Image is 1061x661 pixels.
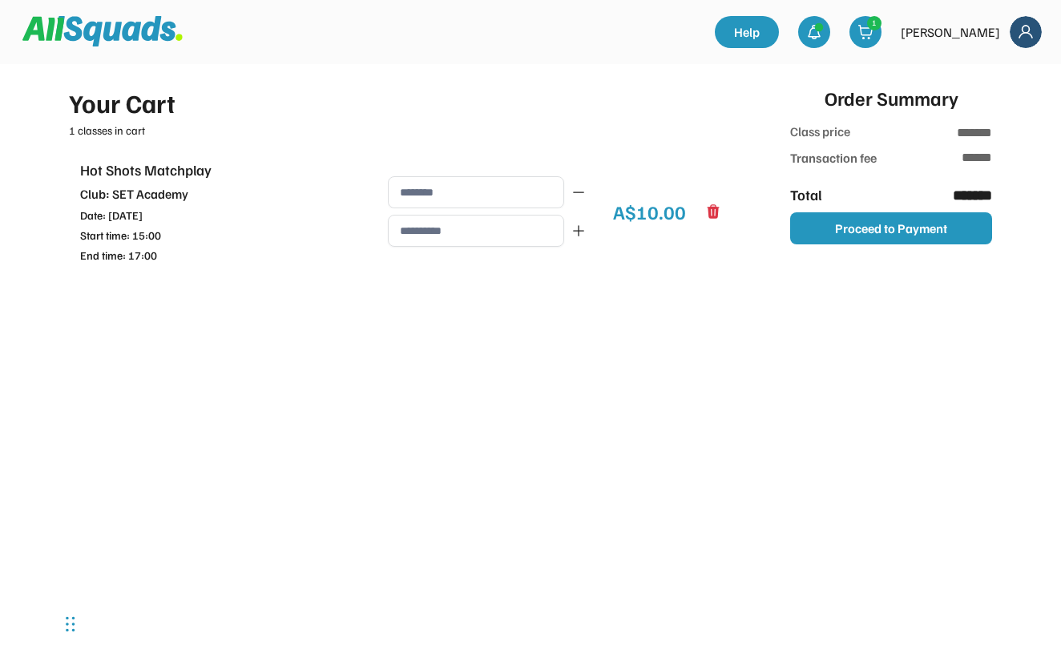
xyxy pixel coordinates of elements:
[715,16,779,48] a: Help
[825,83,958,112] div: Order Summary
[69,83,732,122] div: Your Cart
[80,184,361,204] div: Club: SET Academy
[22,16,183,46] img: Squad%20Logo.svg
[69,122,732,139] div: 1 classes in cart
[80,207,361,224] div: Date: [DATE]
[80,227,361,244] div: Start time: 15:00
[80,159,361,181] div: Hot Shots Matchplay
[613,197,686,226] div: A$10.00
[857,24,873,40] img: shopping-cart-01%20%281%29.svg
[806,24,822,40] img: bell-03%20%281%29.svg
[790,122,879,143] div: Class price
[1010,16,1042,48] img: Frame%2018.svg
[790,184,879,206] div: Total
[790,212,992,244] button: Proceed to Payment
[868,17,881,29] div: 1
[790,148,879,167] div: Transaction fee
[80,247,361,264] div: End time: 17:00
[901,22,1000,42] div: [PERSON_NAME]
